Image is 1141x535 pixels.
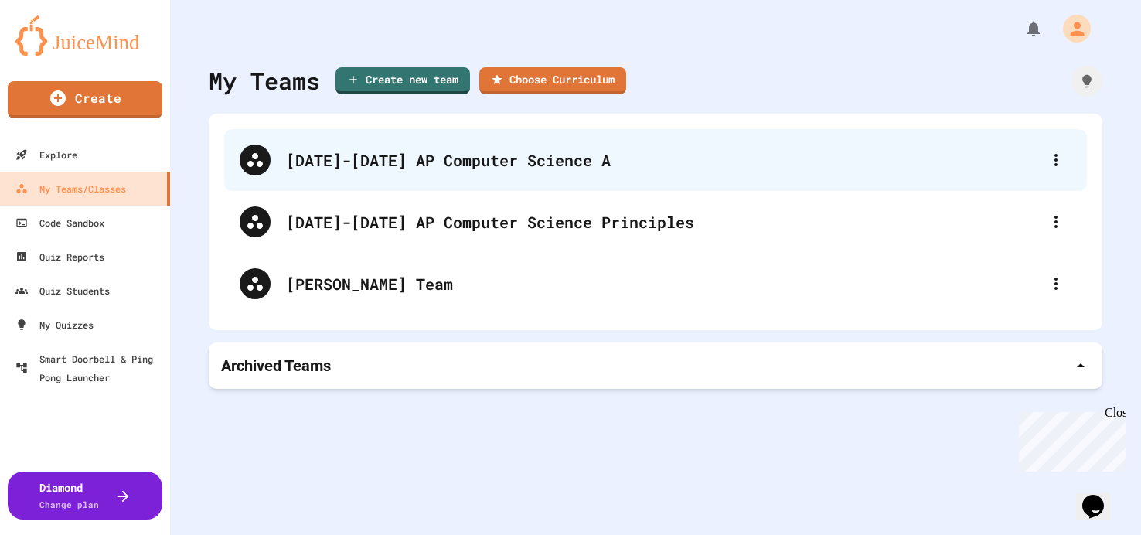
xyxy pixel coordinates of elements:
div: [DATE]-[DATE] AP Computer Science Principles [286,210,1041,233]
div: My Teams [209,63,320,98]
div: Explore [15,145,77,164]
div: Quiz Students [15,281,110,300]
div: Chat with us now!Close [6,6,107,98]
iframe: chat widget [1076,473,1126,520]
div: [PERSON_NAME] Team [224,253,1087,315]
div: Smart Doorbell & Ping Pong Launcher [15,349,164,387]
div: How it works [1071,66,1102,97]
a: Create new team [335,67,470,94]
div: [DATE]-[DATE] AP Computer Science Principles [224,191,1087,253]
div: My Account [1047,11,1095,46]
iframe: chat widget [1013,406,1126,472]
button: DiamondChange plan [8,472,162,520]
a: Create [8,81,162,118]
p: Archived Teams [221,355,331,377]
div: My Teams/Classes [15,179,126,198]
div: Code Sandbox [15,213,104,232]
div: [DATE]-[DATE] AP Computer Science A [224,129,1087,191]
div: My Quizzes [15,315,94,334]
span: Change plan [39,499,99,510]
div: My Notifications [996,15,1047,42]
img: logo-orange.svg [15,15,155,56]
div: Quiz Reports [15,247,104,266]
div: Diamond [39,479,99,512]
div: [DATE]-[DATE] AP Computer Science A [286,148,1041,172]
a: Choose Curriculum [479,67,626,94]
div: [PERSON_NAME] Team [286,272,1041,295]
